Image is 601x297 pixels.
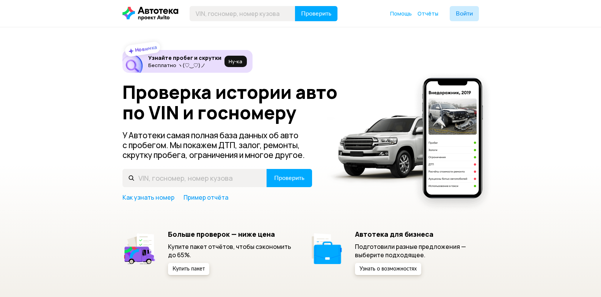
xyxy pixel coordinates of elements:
span: Купить пакет [173,266,205,272]
h5: Больше проверок — ниже цена [168,230,292,238]
span: Узнать о возможностях [359,266,417,272]
p: Купите пакет отчётов, чтобы сэкономить до 65%. [168,242,292,259]
button: Проверить [295,6,337,21]
input: VIN, госномер, номер кузова [190,6,295,21]
input: VIN, госномер, номер кузова [122,169,267,187]
span: Ну‑ка [229,58,242,64]
a: Пример отчёта [184,193,228,202]
a: Как узнать номер [122,193,174,202]
a: Помощь [390,10,412,17]
a: Отчёты [417,10,438,17]
h1: Проверка истории авто по VIN и госномеру [122,82,349,123]
span: Войти [456,11,473,17]
strong: Новинка [134,44,157,53]
button: Купить пакет [168,263,209,275]
p: Подготовили разные предложения — выберите подходящее. [355,242,479,259]
button: Проверить [267,169,312,187]
p: У Автотеки самая полная база данных об авто с пробегом. Мы покажем ДТП, залог, ремонты, скрутку п... [122,130,313,160]
span: Проверить [301,11,331,17]
button: Узнать о возможностях [355,263,421,275]
button: Войти [450,6,479,21]
h6: Узнайте пробег и скрутки [148,55,221,61]
span: Проверить [274,175,304,181]
p: Бесплатно ヽ(♡‿♡)ノ [148,62,221,68]
h5: Автотека для бизнеса [355,230,479,238]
